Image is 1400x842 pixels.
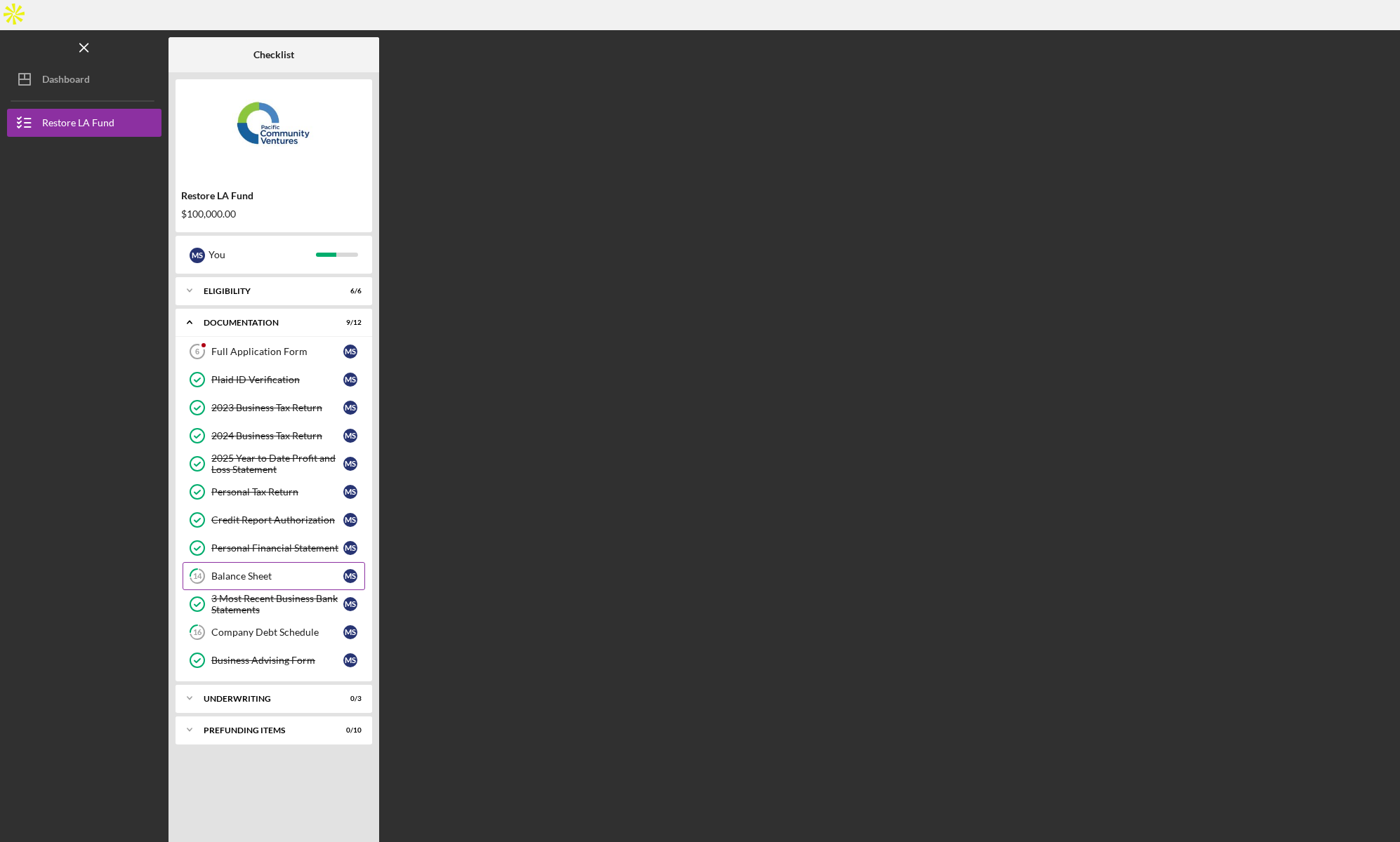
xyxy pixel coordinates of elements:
button: Restore LA Fund [7,109,161,137]
div: Balance Sheet [211,570,343,582]
tspan: 16 [193,628,202,637]
div: Prefunding Items [204,726,326,735]
a: Credit Report AuthorizationMS [183,506,365,534]
div: 9 / 12 [336,319,362,327]
div: Underwriting [204,695,326,703]
div: M S [343,345,357,359]
div: M S [343,457,357,471]
div: Personal Financial Statement [211,542,343,554]
img: Product logo [176,86,372,171]
div: M S [343,513,357,527]
div: Plaid ID Verification [211,374,343,385]
div: 3 Most Recent Business Bank Statements [211,593,343,615]
div: Restore LA Fund [42,109,114,140]
div: M S [343,569,357,583]
a: Personal Financial StatementMS [183,534,365,562]
div: M S [343,429,357,443]
a: 16Company Debt ScheduleMS [183,618,365,646]
a: 2025 Year to Date Profit and Loss StatementMS [183,450,365,478]
b: Checklist [253,49,294,60]
a: 3 Most Recent Business Bank StatementsMS [183,590,365,618]
div: $100,000.00 [181,208,366,220]
div: Documentation [204,319,326,327]
a: 2024 Business Tax ReturnMS [183,422,365,450]
a: 14Balance SheetMS [183,562,365,590]
div: You [209,243,316,267]
div: 2024 Business Tax Return [211,430,343,441]
div: M S [343,373,357,387]
div: Credit Report Authorization [211,514,343,526]
a: Plaid ID VerificationMS [183,366,365,394]
div: Company Debt Schedule [211,627,343,638]
div: M S [343,597,357,611]
tspan: 14 [193,572,202,581]
div: Restore LA Fund [181,190,366,201]
div: M S [190,248,205,263]
div: M S [343,625,357,639]
tspan: 6 [195,347,199,356]
div: 0 / 10 [336,726,362,735]
div: 2025 Year to Date Profit and Loss Statement [211,453,343,475]
a: Business Advising FormMS [183,646,365,674]
button: Dashboard [7,65,161,93]
div: M S [343,541,357,555]
a: Personal Tax ReturnMS [183,478,365,506]
div: Business Advising Form [211,655,343,666]
div: Full Application Form [211,346,343,357]
div: Eligibility [204,287,326,295]
div: 0 / 3 [336,695,362,703]
a: 6Full Application FormMS [183,338,365,366]
div: M S [343,653,357,667]
div: M S [343,401,357,415]
div: 6 / 6 [336,287,362,295]
a: 2023 Business Tax ReturnMS [183,394,365,422]
div: 2023 Business Tax Return [211,402,343,413]
div: Dashboard [42,65,90,97]
div: Personal Tax Return [211,486,343,497]
div: M S [343,485,357,499]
